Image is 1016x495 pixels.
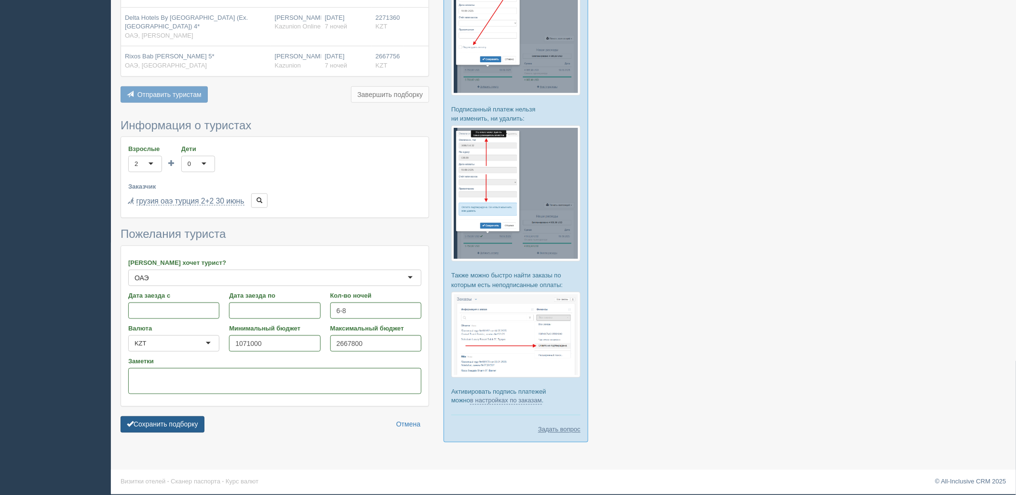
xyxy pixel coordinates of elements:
[330,291,421,300] label: Кол-во ночей
[128,182,421,191] label: Заказчик
[121,227,226,240] span: Пожелания туриста
[376,53,400,60] span: 2667756
[330,302,421,319] input: 7-10 или 7,10,14
[128,258,421,267] label: [PERSON_NAME] хочет турист?
[137,91,202,98] span: Отправить туристам
[376,23,388,30] span: KZT
[121,478,165,485] a: Визитки отелей
[351,86,429,103] button: Завершить подборку
[275,52,317,70] div: [PERSON_NAME]
[222,478,224,485] span: ·
[275,62,301,69] span: Kazunion
[125,53,215,60] span: Rixos Bab [PERSON_NAME] 5*
[188,159,191,169] div: 0
[376,14,400,21] span: 2271360
[275,23,321,30] span: Kazunion Online
[226,478,258,485] a: Курс валют
[135,159,138,169] div: 2
[121,416,204,433] button: Сохранить подборку
[470,397,542,405] a: в настройках по заказам
[390,416,427,433] a: Отмена
[325,23,347,30] span: 7 ночей
[325,14,368,31] div: [DATE]
[121,86,208,103] button: Отправить туристам
[167,478,169,485] span: ·
[935,478,1006,485] a: © All-Inclusive CRM 2025
[451,105,581,123] p: Подписанный платеж нельзя ни изменить, ни удалить:
[451,125,581,261] img: %D0%BF%D0%BE%D0%B4%D1%82%D0%B2%D0%B5%D1%80%D0%B6%D0%B4%D0%B5%D0%BD%D0%B8%D0%B5-%D0%BE%D0%BF%D0%BB...
[128,324,219,333] label: Валюта
[125,14,248,30] span: Delta Hotels By [GEOGRAPHIC_DATA] (Ex. [GEOGRAPHIC_DATA]) 4*
[451,387,581,405] p: Активировать подпись платежей можно .
[275,14,317,31] div: [PERSON_NAME]
[136,197,244,206] a: грузия оаэ турция 2+2 30 июнь
[181,144,215,153] label: Дети
[171,478,220,485] a: Сканер паспорта
[325,62,347,69] span: 7 ночей
[451,271,581,289] p: Также можно быстро найти заказы по которым есть неподписанные оплаты:
[121,119,429,132] h3: Информация о туристах
[125,32,193,39] span: ОАЭ, [PERSON_NAME]
[125,62,207,69] span: ОАЭ, [GEOGRAPHIC_DATA]
[538,425,581,434] a: Задать вопрос
[451,292,581,378] img: %D0%BF%D0%BE%D0%B4%D1%82%D0%B2%D0%B5%D1%80%D0%B6%D0%B4%D0%B5%D0%BD%D0%B8%D0%B5-%D0%BE%D0%BF%D0%BB...
[128,357,421,366] label: Заметки
[330,324,421,333] label: Максимальный бюджет
[128,291,219,300] label: Дата заезда с
[229,291,320,300] label: Дата заезда по
[325,52,368,70] div: [DATE]
[229,324,320,333] label: Минимальный бюджет
[376,62,388,69] span: KZT
[135,339,147,348] div: KZT
[135,273,149,283] div: ОАЭ
[128,144,162,153] label: Взрослые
